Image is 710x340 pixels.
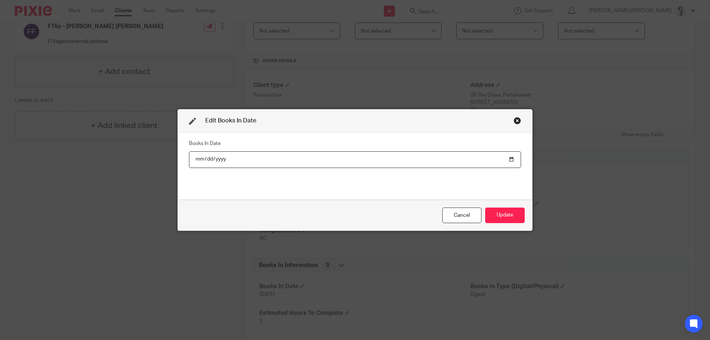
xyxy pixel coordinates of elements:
div: Close this dialog window [442,208,481,223]
span: Edit Books In Date [205,118,256,124]
input: YYYY-MM-DD [189,151,521,168]
label: Books In Date [189,140,221,147]
div: Close this dialog window [514,117,521,124]
button: Update [485,208,525,223]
